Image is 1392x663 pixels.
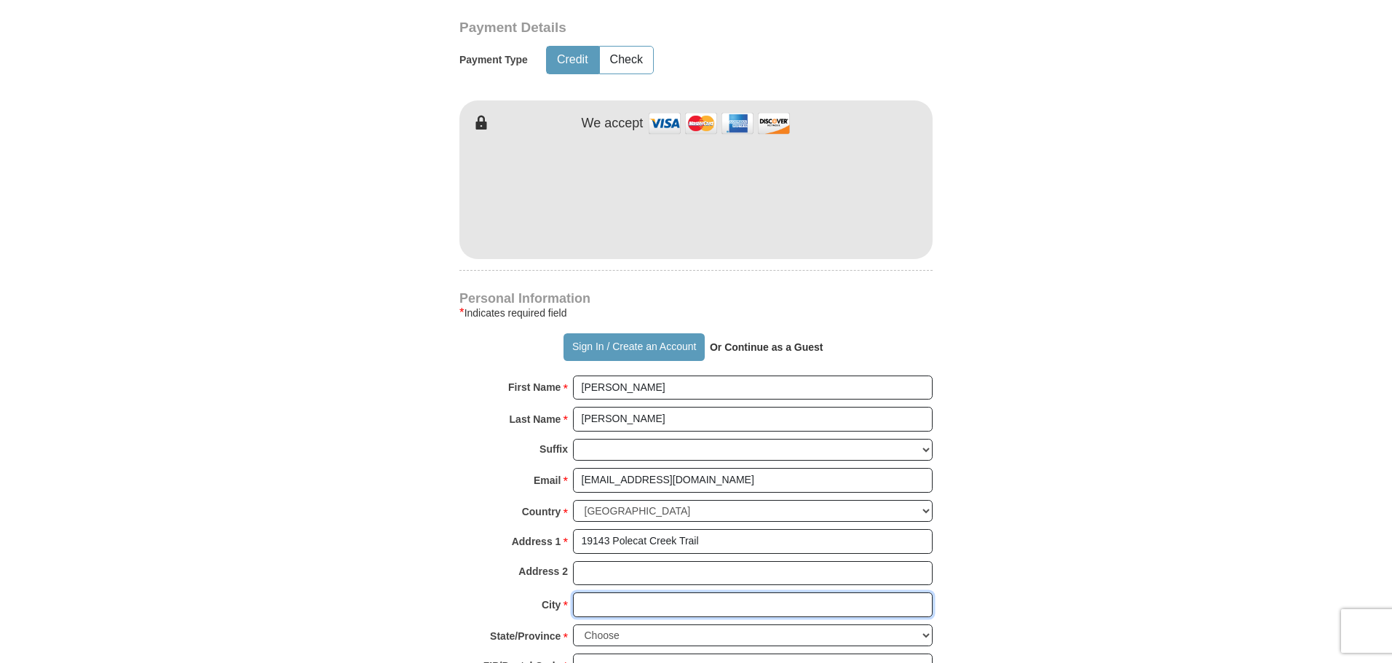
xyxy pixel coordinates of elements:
strong: First Name [508,377,561,397]
strong: Suffix [539,439,568,459]
strong: Address 2 [518,561,568,581]
h4: We accept [582,116,644,132]
h5: Payment Type [459,54,528,66]
strong: Last Name [510,409,561,429]
h3: Payment Details [459,20,831,36]
strong: Or Continue as a Guest [710,341,823,353]
button: Sign In / Create an Account [563,333,704,361]
div: Indicates required field [459,304,933,322]
h4: Personal Information [459,293,933,304]
strong: Email [534,470,561,491]
strong: Country [522,501,561,522]
img: credit cards accepted [646,108,792,139]
strong: State/Province [490,626,561,646]
strong: City [542,595,561,615]
strong: Address 1 [512,531,561,552]
button: Check [600,47,653,74]
button: Credit [547,47,598,74]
